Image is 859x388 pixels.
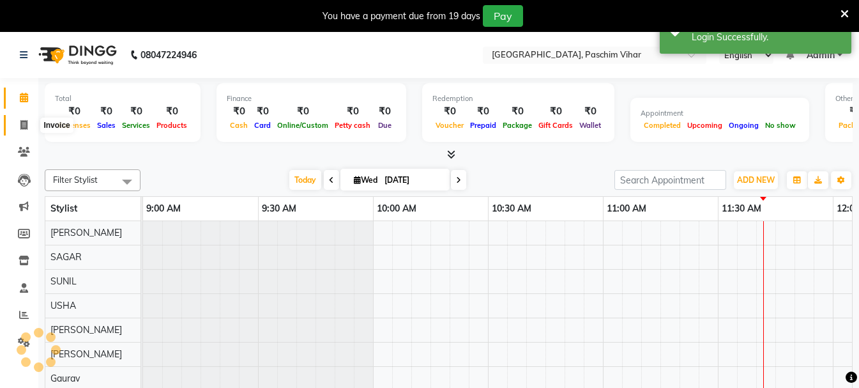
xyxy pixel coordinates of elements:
[467,104,499,119] div: ₹0
[432,121,467,130] span: Voucher
[143,199,184,218] a: 9:00 AM
[734,171,778,189] button: ADD NEW
[53,175,98,185] span: Filter Stylist
[274,121,331,130] span: Online/Custom
[153,121,190,130] span: Products
[576,121,604,130] span: Wallet
[251,104,274,119] div: ₹0
[432,104,467,119] div: ₹0
[50,348,122,360] span: [PERSON_NAME]
[535,104,576,119] div: ₹0
[762,121,799,130] span: No show
[274,104,331,119] div: ₹0
[499,121,535,130] span: Package
[33,37,120,73] img: logo
[604,199,650,218] a: 11:00 AM
[535,121,576,130] span: Gift Cards
[40,118,73,133] div: Invoice
[94,104,119,119] div: ₹0
[94,121,119,130] span: Sales
[289,170,321,190] span: Today
[692,31,842,44] div: Login Successfully.
[153,104,190,119] div: ₹0
[614,170,726,190] input: Search Appointment
[227,93,396,104] div: Finance
[432,93,604,104] div: Redemption
[119,121,153,130] span: Services
[375,121,395,130] span: Due
[227,121,251,130] span: Cash
[381,171,445,190] input: 2025-09-03
[807,49,835,62] span: Admin
[50,275,77,287] span: SUNIL
[726,121,762,130] span: Ongoing
[718,199,764,218] a: 11:30 AM
[737,175,775,185] span: ADD NEW
[641,108,799,119] div: Appointment
[251,121,274,130] span: Card
[331,104,374,119] div: ₹0
[50,373,80,384] span: Gaurav
[374,104,396,119] div: ₹0
[489,199,535,218] a: 10:30 AM
[483,5,523,27] button: Pay
[684,121,726,130] span: Upcoming
[50,300,76,311] span: USHA
[55,93,190,104] div: Total
[467,121,499,130] span: Prepaid
[50,324,122,336] span: [PERSON_NAME]
[323,10,480,23] div: You have a payment due from 19 days
[50,203,77,214] span: Stylist
[141,37,197,73] b: 08047224946
[351,175,381,185] span: Wed
[499,104,535,119] div: ₹0
[50,251,82,263] span: SAGAR
[641,121,684,130] span: Completed
[259,199,300,218] a: 9:30 AM
[55,104,94,119] div: ₹0
[119,104,153,119] div: ₹0
[50,227,122,238] span: [PERSON_NAME]
[331,121,374,130] span: Petty cash
[227,104,251,119] div: ₹0
[374,199,420,218] a: 10:00 AM
[576,104,604,119] div: ₹0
